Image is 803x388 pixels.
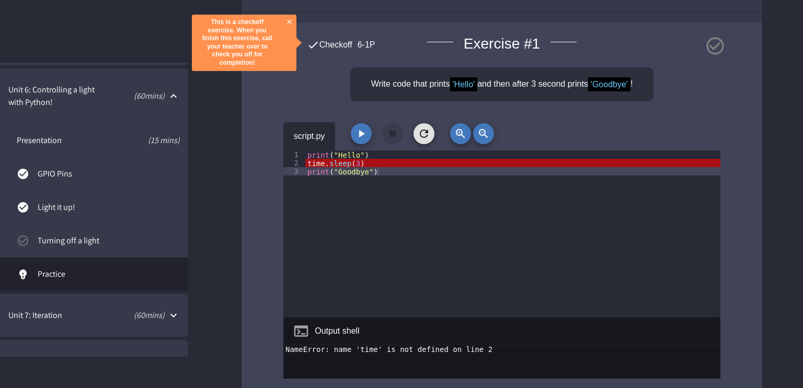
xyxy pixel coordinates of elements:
[283,150,305,159] div: 1
[8,84,107,109] span: Unit 6: Controlling a light with Python!
[38,201,180,214] span: Light it up!
[283,15,296,28] button: close
[112,90,165,102] p: ( 60 mins)
[315,325,359,337] div: Output shell
[38,268,180,280] span: Practice
[283,167,305,175] div: 3
[38,234,180,247] span: Turning off a light
[87,355,165,368] p: ( 60 mins)
[105,134,180,147] span: (15 mins)
[8,309,76,322] span: Unit 7: Iteration
[199,18,276,67] div: This is a checkoff exercise. When you finish this exercise, call your teacher over to check you o...
[283,159,305,167] div: 2
[38,168,180,180] span: GPIO Pins
[450,77,478,91] span: 'Hello'
[588,77,630,91] span: 'Goodbye'
[319,40,352,49] span: Checkoff
[81,309,165,322] p: ( 60 mins)
[358,40,375,49] span: 6-1P
[283,122,336,150] div: script.py
[8,355,82,368] span: Unit 8: While loops
[417,31,587,57] span: Exercise # 1
[350,67,654,101] div: Write code that prints and then after 3 second prints !
[17,134,105,147] span: Presentation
